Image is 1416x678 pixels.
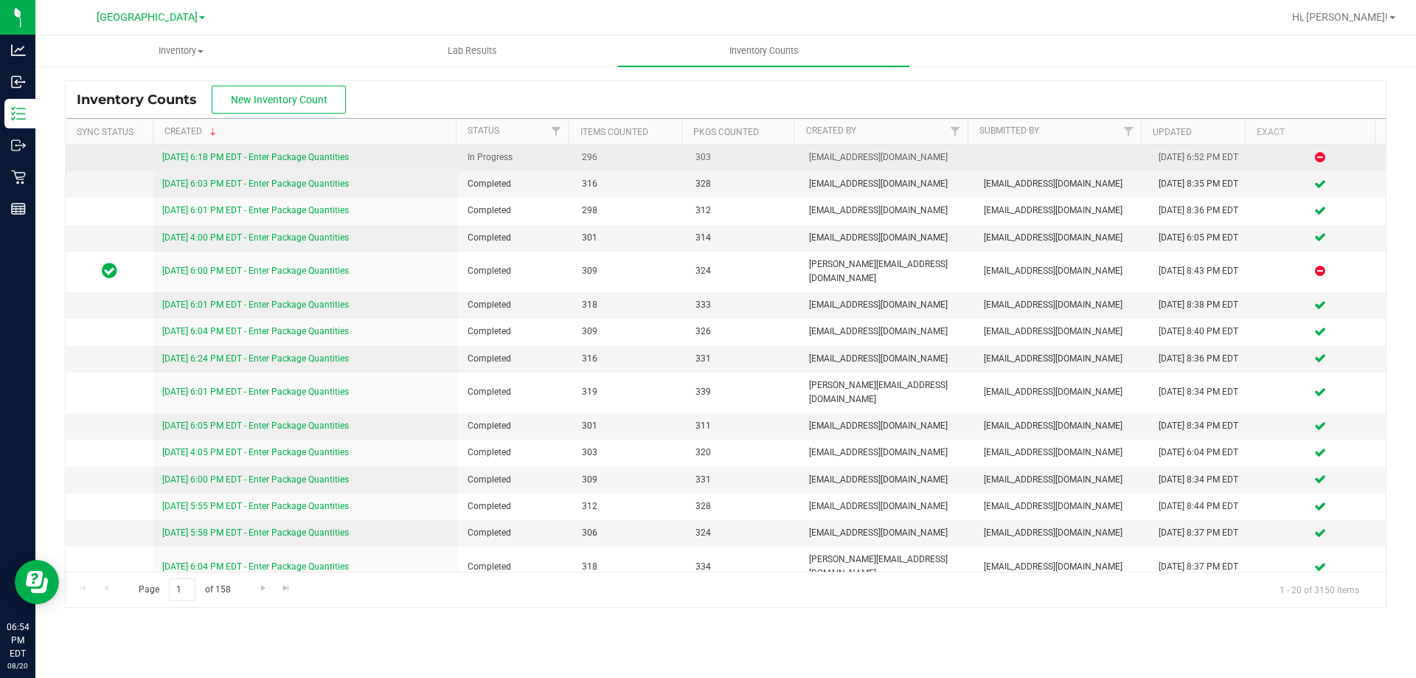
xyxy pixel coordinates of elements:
span: [EMAIL_ADDRESS][DOMAIN_NAME] [809,446,966,460]
a: Inventory [35,35,327,66]
span: 303 [582,446,678,460]
a: [DATE] 6:00 PM EDT - Enter Package Quantities [162,266,349,276]
span: 306 [582,526,678,540]
span: [EMAIL_ADDRESS][DOMAIN_NAME] [984,204,1141,218]
a: [DATE] 6:01 PM EDT - Enter Package Quantities [162,387,349,397]
span: 333 [695,298,791,312]
div: [DATE] 6:05 PM EDT [1159,231,1246,245]
span: Lab Results [428,44,517,58]
span: [EMAIL_ADDRESS][DOMAIN_NAME] [809,298,966,312]
span: Completed [468,325,563,339]
span: [PERSON_NAME][EMAIL_ADDRESS][DOMAIN_NAME] [809,553,966,581]
span: [EMAIL_ADDRESS][DOMAIN_NAME] [809,352,966,366]
span: 1 - 20 of 3150 items [1268,578,1371,601]
span: 301 [582,231,678,245]
span: In Sync [102,260,117,281]
span: 326 [695,325,791,339]
span: 331 [695,473,791,487]
span: 309 [582,264,678,278]
span: 324 [695,264,791,278]
span: [EMAIL_ADDRESS][DOMAIN_NAME] [809,231,966,245]
div: [DATE] 8:36 PM EDT [1159,352,1246,366]
a: Filter [943,119,967,144]
div: [DATE] 8:40 PM EDT [1159,325,1246,339]
span: [EMAIL_ADDRESS][DOMAIN_NAME] [809,325,966,339]
a: Created By [806,125,856,136]
a: [DATE] 6:00 PM EDT - Enter Package Quantities [162,474,349,485]
a: [DATE] 5:55 PM EDT - Enter Package Quantities [162,501,349,511]
span: [EMAIL_ADDRESS][DOMAIN_NAME] [809,204,966,218]
a: [DATE] 6:18 PM EDT - Enter Package Quantities [162,152,349,162]
span: 331 [695,352,791,366]
span: 328 [695,499,791,513]
div: [DATE] 8:44 PM EDT [1159,499,1246,513]
a: [DATE] 4:05 PM EDT - Enter Package Quantities [162,447,349,457]
span: [EMAIL_ADDRESS][DOMAIN_NAME] [809,177,966,191]
div: [DATE] 8:35 PM EDT [1159,177,1246,191]
span: 328 [695,177,791,191]
a: [DATE] 6:01 PM EDT - Enter Package Quantities [162,300,349,310]
span: Completed [468,526,563,540]
span: 312 [582,499,678,513]
a: [DATE] 4:00 PM EDT - Enter Package Quantities [162,232,349,243]
span: [EMAIL_ADDRESS][DOMAIN_NAME] [984,473,1141,487]
inline-svg: Retail [11,170,26,184]
span: Completed [468,298,563,312]
a: [DATE] 6:03 PM EDT - Enter Package Quantities [162,179,349,189]
span: [EMAIL_ADDRESS][DOMAIN_NAME] [984,419,1141,433]
span: 312 [695,204,791,218]
a: Sync Status [77,127,133,137]
span: 320 [695,446,791,460]
span: [PERSON_NAME][EMAIL_ADDRESS][DOMAIN_NAME] [809,378,966,407]
span: 301 [582,419,678,433]
div: [DATE] 8:43 PM EDT [1159,264,1246,278]
div: [DATE] 8:34 PM EDT [1159,473,1246,487]
span: [EMAIL_ADDRESS][DOMAIN_NAME] [984,352,1141,366]
div: [DATE] 8:37 PM EDT [1159,526,1246,540]
span: 296 [582,151,678,165]
a: Created [164,126,219,136]
a: Go to the last page [276,578,297,598]
span: 318 [582,560,678,574]
span: 311 [695,419,791,433]
a: Inventory Counts [618,35,909,66]
inline-svg: Inbound [11,75,26,89]
span: Completed [468,499,563,513]
a: Pkgs Counted [693,127,759,137]
span: 334 [695,560,791,574]
span: Completed [468,419,563,433]
inline-svg: Reports [11,201,26,216]
span: [EMAIL_ADDRESS][DOMAIN_NAME] [984,177,1141,191]
span: [EMAIL_ADDRESS][DOMAIN_NAME] [984,499,1141,513]
a: [DATE] 6:01 PM EDT - Enter Package Quantities [162,205,349,215]
a: Status [468,125,499,136]
iframe: Resource center [15,560,59,604]
span: [EMAIL_ADDRESS][DOMAIN_NAME] [984,526,1141,540]
a: [DATE] 5:58 PM EDT - Enter Package Quantities [162,527,349,538]
span: 298 [582,204,678,218]
span: Completed [468,204,563,218]
div: [DATE] 8:34 PM EDT [1159,385,1246,399]
a: Lab Results [327,35,618,66]
span: Completed [468,352,563,366]
span: 316 [582,177,678,191]
span: 318 [582,298,678,312]
span: [EMAIL_ADDRESS][DOMAIN_NAME] [809,473,966,487]
button: New Inventory Count [212,86,346,114]
span: Inventory [36,44,326,58]
a: Updated [1153,127,1192,137]
span: Completed [468,560,563,574]
span: Inventory Counts [709,44,819,58]
div: [DATE] 8:36 PM EDT [1159,204,1246,218]
span: 319 [582,385,678,399]
p: 06:54 PM EDT [7,620,29,660]
div: [DATE] 8:38 PM EDT [1159,298,1246,312]
span: Completed [468,473,563,487]
a: Filter [1116,119,1140,144]
span: [EMAIL_ADDRESS][DOMAIN_NAME] [809,151,966,165]
span: Page of 158 [126,578,243,601]
inline-svg: Analytics [11,43,26,58]
a: [DATE] 6:24 PM EDT - Enter Package Quantities [162,353,349,364]
span: Completed [468,177,563,191]
div: [DATE] 6:04 PM EDT [1159,446,1246,460]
